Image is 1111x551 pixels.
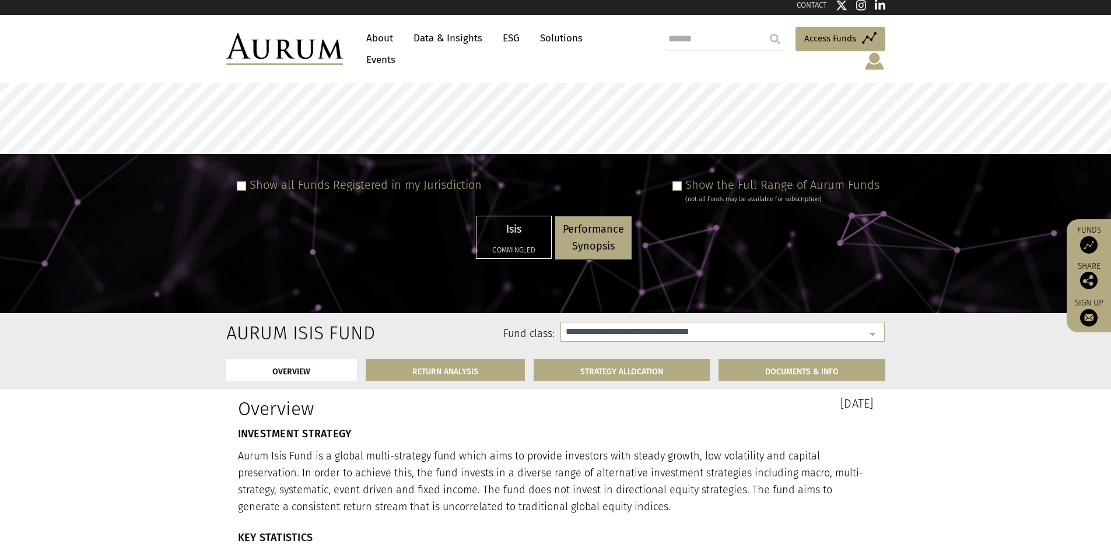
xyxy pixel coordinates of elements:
[238,427,352,440] strong: INVESTMENT STRATEGY
[795,27,885,51] a: Access Funds
[250,178,482,192] label: Show all Funds Registered in my Jurisdiction
[797,1,827,9] a: CONTACT
[408,27,488,49] a: Data & Insights
[484,221,544,238] p: Isis
[685,178,879,192] label: Show the Full Range of Aurum Funds
[484,247,544,254] h5: Commingled
[1073,262,1105,289] div: Share
[534,359,710,381] a: STRATEGY ALLOCATION
[238,448,874,515] p: Aurum Isis Fund is a global multi-strategy fund which aims to provide investors with steady growt...
[719,359,885,381] a: DOCUMENTS & INFO
[685,194,879,205] div: (not all Funds may be available for subscription)
[565,398,874,409] h3: [DATE]
[360,27,399,49] a: About
[238,398,547,420] h1: Overview
[366,359,525,381] a: RETURN ANALYSIS
[1073,225,1105,254] a: Funds
[360,49,395,71] a: Events
[864,51,885,71] img: account-icon.svg
[226,322,321,344] h2: Aurum Isis Fund
[1080,272,1098,289] img: Share this post
[763,27,787,51] input: Submit
[534,27,588,49] a: Solutions
[497,27,525,49] a: ESG
[339,327,555,342] label: Fund class:
[1080,309,1098,327] img: Sign up to our newsletter
[238,531,313,544] strong: KEY STATISTICS
[1073,298,1105,327] a: Sign up
[226,33,343,65] img: Aurum
[1080,236,1098,254] img: Access Funds
[563,221,624,255] p: Performance Synopsis
[804,31,856,45] span: Access Funds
